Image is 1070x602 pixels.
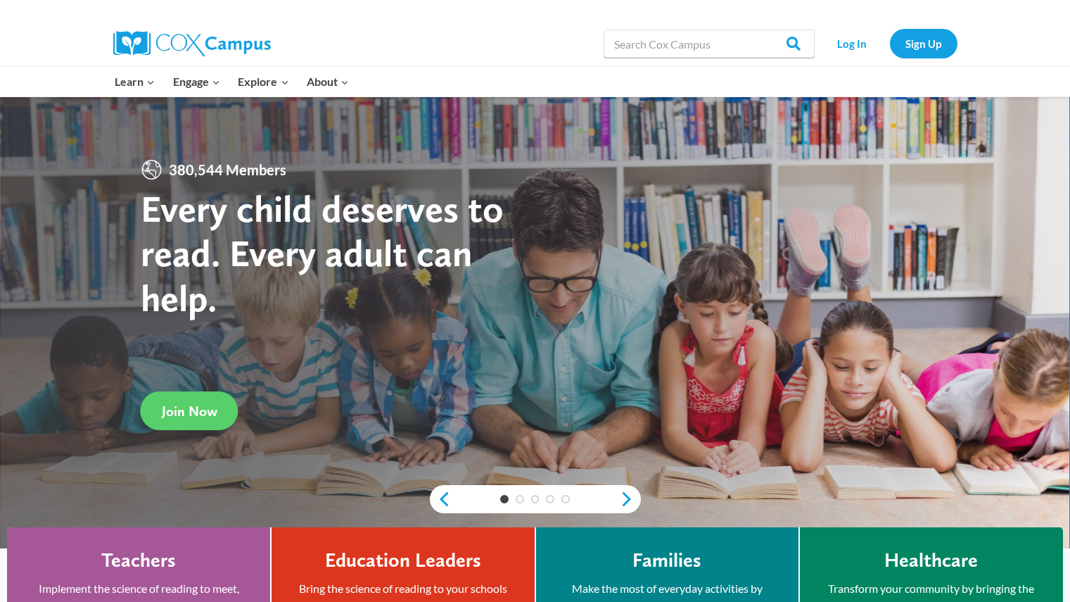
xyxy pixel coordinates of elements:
a: 1 [500,495,509,503]
a: 3 [531,495,540,503]
div: content slider buttons [430,485,641,513]
span: 380,544 Members [163,158,292,181]
img: Cox Campus [113,31,271,56]
span: Explore [238,73,288,91]
a: Log In [822,29,883,58]
a: 4 [546,495,554,503]
a: Join Now [141,391,238,430]
span: Engage [173,73,220,91]
h4: Healthcare [884,548,978,572]
a: 2 [516,495,524,503]
span: Learn [115,73,155,91]
strong: Every child deserves to read. Every adult can help. [141,186,504,320]
h4: Teachers [101,548,176,572]
h4: Families [632,548,701,572]
a: previous [430,491,451,508]
a: 5 [561,495,570,503]
nav: Primary Navigation [106,67,358,96]
input: Search Cox Campus [604,30,815,58]
h4: Education Leaders [325,548,481,572]
nav: Secondary Navigation [822,29,957,58]
a: next [620,491,641,508]
a: Sign Up [890,29,957,58]
span: About [307,73,349,91]
span: Join Now [162,403,217,420]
